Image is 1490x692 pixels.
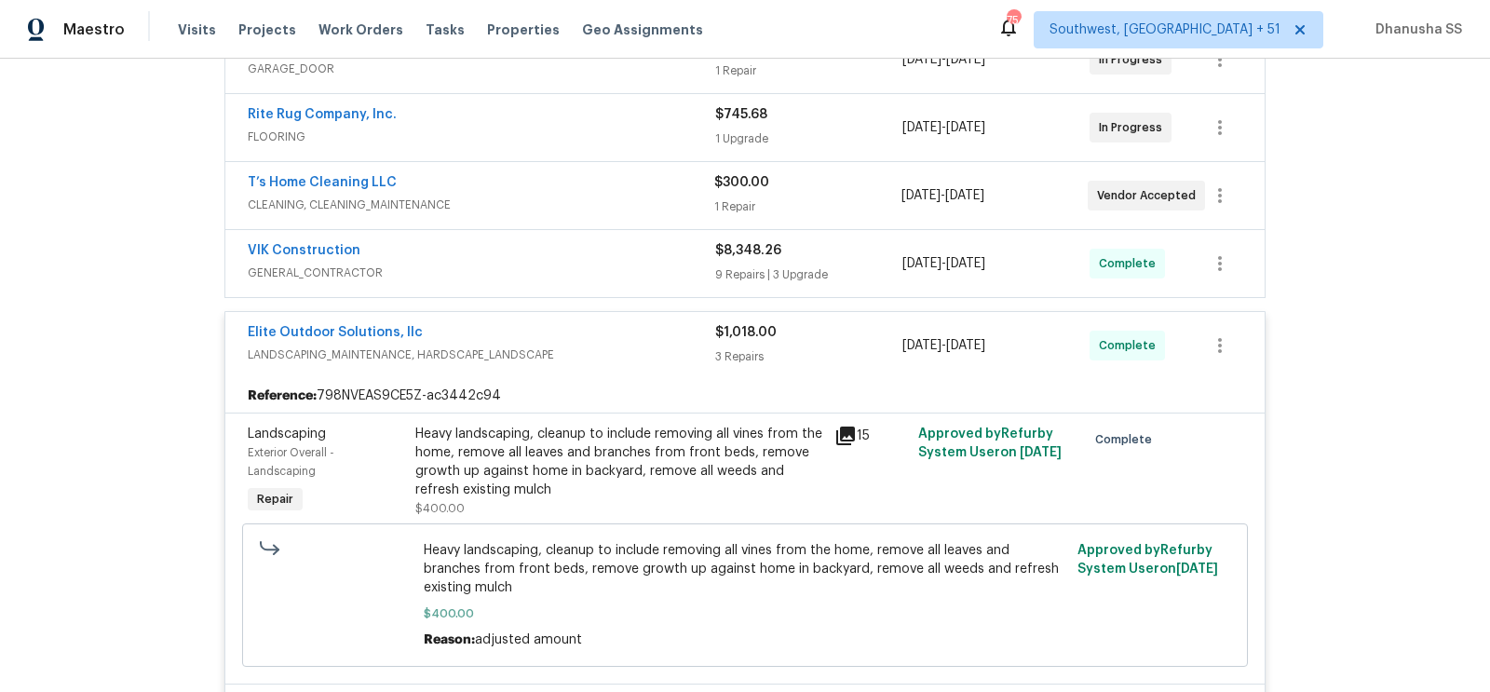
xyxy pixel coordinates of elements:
[426,23,465,36] span: Tasks
[902,339,941,352] span: [DATE]
[248,264,715,282] span: GENERAL_CONTRACTOR
[902,257,941,270] span: [DATE]
[901,189,941,202] span: [DATE]
[714,176,769,189] span: $300.00
[902,336,985,355] span: -
[248,427,326,441] span: Landscaping
[248,176,397,189] a: T’s Home Cleaning LLC
[225,379,1265,413] div: 798NVEAS9CE5Z-ac3442c94
[902,254,985,273] span: -
[248,60,715,78] span: GARAGE_DOOR
[902,118,985,137] span: -
[248,244,360,257] a: VIK Construction
[714,197,901,216] div: 1 Repair
[1097,186,1203,205] span: Vendor Accepted
[248,326,423,339] a: Elite Outdoor Solutions, llc
[902,53,941,66] span: [DATE]
[1099,336,1163,355] span: Complete
[1007,11,1020,30] div: 754
[238,20,296,39] span: Projects
[415,503,465,514] span: $400.00
[945,189,984,202] span: [DATE]
[1099,254,1163,273] span: Complete
[63,20,125,39] span: Maestro
[946,339,985,352] span: [DATE]
[475,633,582,646] span: adjusted amount
[1095,430,1159,449] span: Complete
[901,186,984,205] span: -
[715,347,902,366] div: 3 Repairs
[918,427,1062,459] span: Approved by Refurby System User on
[248,346,715,364] span: LANDSCAPING_MAINTENANCE, HARDSCAPE_LANDSCAPE
[1368,20,1462,39] span: Dhanusha SS
[582,20,703,39] span: Geo Assignments
[178,20,216,39] span: Visits
[715,108,767,121] span: $745.68
[248,196,714,214] span: CLEANING, CLEANING_MAINTENANCE
[715,265,902,284] div: 9 Repairs | 3 Upgrade
[946,121,985,134] span: [DATE]
[946,53,985,66] span: [DATE]
[1099,50,1170,69] span: In Progress
[902,50,985,69] span: -
[715,244,781,257] span: $8,348.26
[250,490,301,509] span: Repair
[318,20,403,39] span: Work Orders
[248,128,715,146] span: FLOORING
[248,447,334,477] span: Exterior Overall - Landscaping
[248,387,317,405] b: Reference:
[1099,118,1170,137] span: In Progress
[902,121,941,134] span: [DATE]
[248,108,397,121] a: Rite Rug Company, Inc.
[424,604,1067,623] span: $400.00
[1077,544,1218,576] span: Approved by Refurby System User on
[424,633,475,646] span: Reason:
[424,541,1067,597] span: Heavy landscaping, cleanup to include removing all vines from the home, remove all leaves and bra...
[946,257,985,270] span: [DATE]
[715,326,777,339] span: $1,018.00
[1050,20,1280,39] span: Southwest, [GEOGRAPHIC_DATA] + 51
[1176,563,1218,576] span: [DATE]
[834,425,907,447] div: 15
[487,20,560,39] span: Properties
[1020,446,1062,459] span: [DATE]
[715,129,902,148] div: 1 Upgrade
[715,61,902,80] div: 1 Repair
[415,425,823,499] div: Heavy landscaping, cleanup to include removing all vines from the home, remove all leaves and bra...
